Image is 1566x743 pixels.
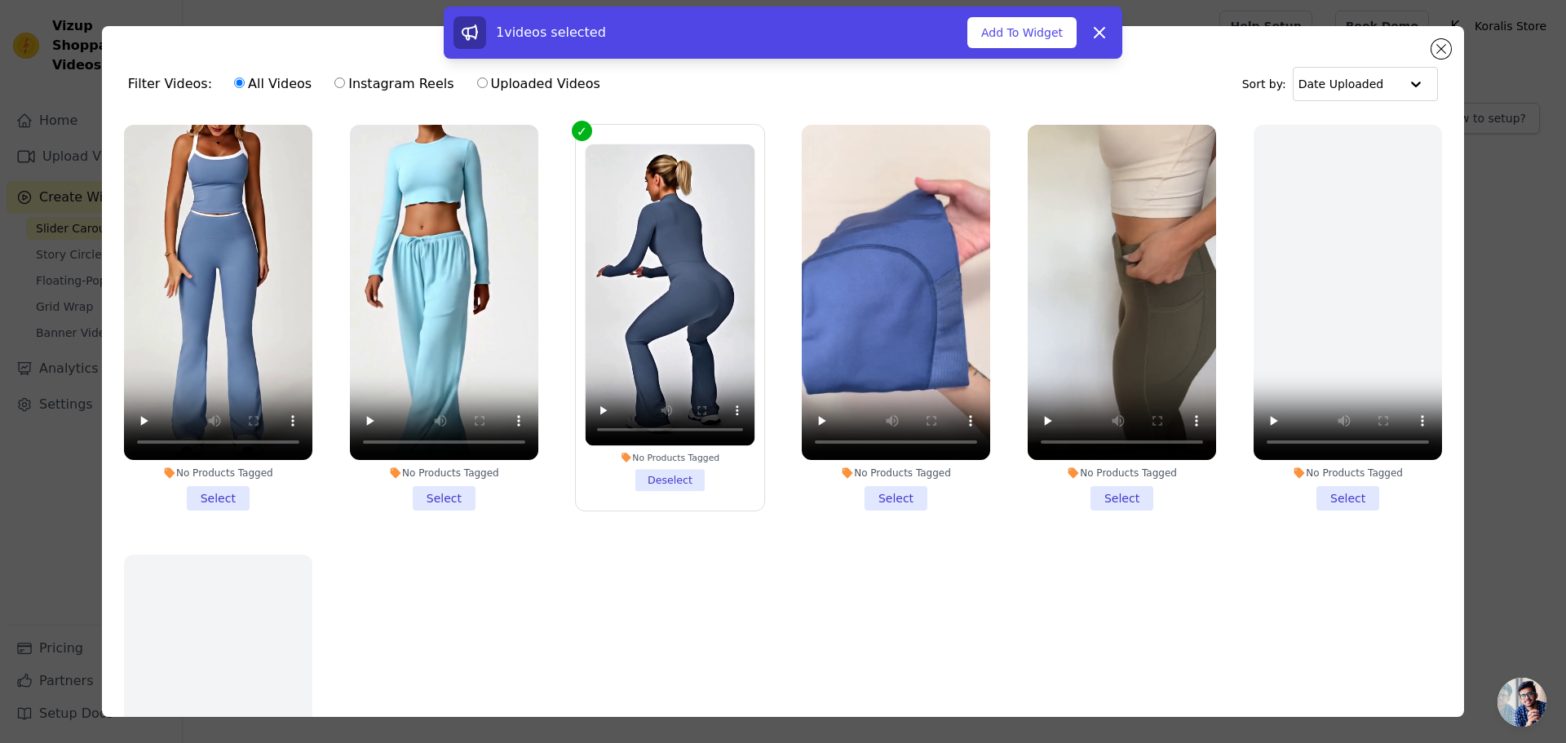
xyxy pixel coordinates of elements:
button: Add To Widget [967,17,1077,48]
span: 1 videos selected [496,24,606,40]
div: Filter Videos: [128,65,609,103]
div: No Products Tagged [1028,467,1216,480]
label: Uploaded Videos [476,73,601,95]
div: Bate-papo aberto [1497,678,1546,727]
div: No Products Tagged [1254,467,1442,480]
div: No Products Tagged [124,467,312,480]
div: No Products Tagged [802,467,990,480]
div: No Products Tagged [350,467,538,480]
label: All Videos [233,73,312,95]
label: Instagram Reels [334,73,454,95]
div: No Products Tagged [585,452,754,463]
div: Sort by: [1242,67,1439,101]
